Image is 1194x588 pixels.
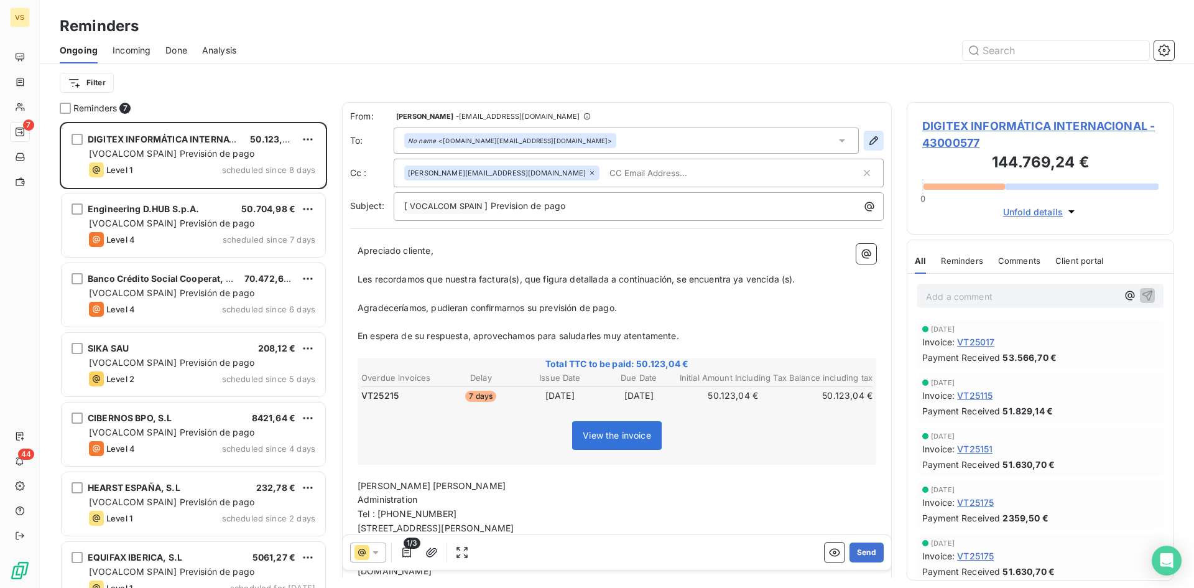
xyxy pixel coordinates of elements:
span: Agradeceríamos, pudieran confirmarnos su previsión de pago. [358,302,617,313]
span: 51.630,70 € [1002,458,1055,471]
button: Unfold details [999,205,1081,219]
span: scheduled since 7 days [223,235,315,245]
span: 7 [119,103,131,114]
th: Initial Amount Including Tax [679,371,787,385]
span: Subject: [350,200,384,211]
span: Level 1 [106,165,132,175]
span: [VOCALCOM SPAIN] Previsión de pago [89,357,254,368]
span: Apreciado cliente, [358,245,433,256]
span: From: [350,110,394,123]
em: No name [408,136,436,145]
span: DIGITEX INFORMÁTICA INTERNACIONAL - 43000577 [922,118,1159,151]
th: Due Date [600,371,678,385]
span: EQUIFAX IBERICA, S.L [88,552,182,562]
button: Filter [60,73,114,93]
span: Payment Received [922,404,1000,418]
span: SIKA SAU [88,343,129,353]
span: ] Prevision de pago [484,200,565,211]
span: Level 4 [106,304,135,314]
span: [DATE] [931,379,955,386]
div: VS [10,7,30,27]
input: CC Email Address... [604,164,748,182]
span: 51.630,70 € [1002,565,1055,578]
span: VT25215 [361,390,399,402]
span: [VOCALCOM SPAIN] Previsión de pago [89,566,254,577]
span: 70.472,66 € [244,273,298,284]
span: Banco Crédito Social Cooperat, S.A [88,273,241,284]
span: Tel : [PHONE_NUMBER] [358,508,456,519]
span: scheduled since 6 days [222,304,315,314]
span: 1/3 [404,538,420,549]
span: Total TTC to be paid: 50.123,04 € [359,358,874,370]
span: scheduled since 5 days [222,374,315,384]
span: Reminders [73,102,117,114]
span: Level 1 [106,513,132,523]
th: Issue Date [521,371,599,385]
span: Invoice : [922,496,955,509]
span: DIGITEX INFORMÁTICA INTERNACIONAL [88,134,263,144]
span: Ongoing [60,44,98,57]
td: 50.123,04 € [679,389,787,403]
span: Payment Received [922,511,1000,525]
span: 50.123,04 € [250,134,302,144]
span: [ [404,200,407,211]
td: [DATE] [521,389,599,403]
span: View the invoice [583,430,650,441]
label: Cc : [350,167,394,179]
th: Balance including tax [789,371,873,385]
span: 5061,27 € [252,552,295,562]
span: - [EMAIL_ADDRESS][DOMAIN_NAME] [456,113,580,120]
span: Invoice : [922,549,955,562]
h3: 144.769,24 € [922,151,1159,176]
span: scheduled since 4 days [222,444,315,454]
span: 232,78 € [256,482,295,493]
span: Les recordamos que nuestra factura(s), que figura detallada a continuación, se encuentra ya venci... [358,274,795,284]
span: 51.829,14 € [1002,404,1053,418]
span: VT25175 [957,496,994,509]
div: Open Intercom Messenger [1152,546,1182,576]
button: Send [849,543,884,562]
span: Done [165,44,187,57]
th: Delay [442,371,520,385]
span: 44 [18,449,34,460]
label: To: [350,134,394,147]
span: VT25115 [957,389,993,402]
span: VOCALCOM SPAIN [408,200,484,214]
input: Search [963,40,1149,60]
span: [DATE] [931,486,955,493]
span: scheduled since 2 days [222,513,315,523]
span: 8421,64 € [252,413,295,423]
span: [VOCALCOM SPAIN] Previsión de pago [89,218,254,228]
span: Payment Received [922,565,1000,578]
img: Logo LeanPay [10,561,30,581]
span: [PERSON_NAME] [PERSON_NAME] [358,480,506,491]
span: 208,12 € [258,343,295,353]
span: [VOCALCOM SPAIN] Previsión de pago [89,427,254,437]
span: 2359,50 € [1002,511,1048,525]
span: VT25175 [957,549,994,562]
span: Administration [358,494,417,505]
th: Overdue invoices [361,371,441,385]
span: Comments [998,256,1040,266]
span: Invoice : [922,389,955,402]
h3: Reminders [60,15,139,37]
span: Unfold details [1003,205,1063,218]
span: Invoice : [922,335,955,348]
span: [PERSON_NAME] [396,113,453,120]
span: 7 [23,119,34,131]
span: VT25151 [957,442,993,455]
span: VT25017 [957,335,994,348]
span: [STREET_ADDRESS][PERSON_NAME] [358,523,514,533]
span: 7 days [465,391,496,402]
span: [DATE] [931,539,955,547]
span: Level 4 [106,444,135,454]
td: [DATE] [600,389,678,403]
span: Engineering D.HUB S.p.A. [88,203,200,214]
span: 0 [920,194,925,203]
span: HEARST ESPAÑA, S.L [88,482,180,493]
div: <[DOMAIN_NAME][EMAIL_ADDRESS][DOMAIN_NAME]> [408,136,613,145]
span: All [915,256,926,266]
span: Analysis [202,44,236,57]
span: Client portal [1055,256,1103,266]
span: 50.704,98 € [241,203,295,214]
